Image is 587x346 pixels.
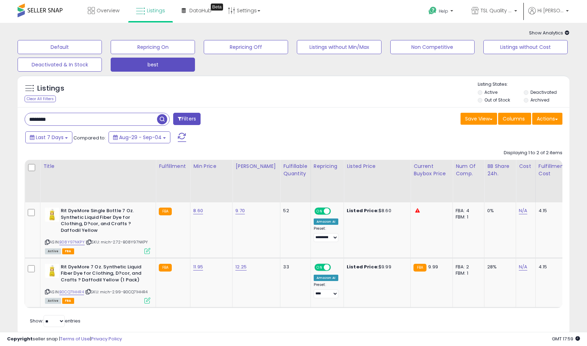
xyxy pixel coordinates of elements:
[283,208,305,214] div: 52
[532,113,562,125] button: Actions
[330,208,341,214] span: OFF
[235,163,277,170] div: [PERSON_NAME]
[37,84,64,93] h5: Listings
[25,131,72,143] button: Last 7 Days
[347,263,379,270] b: Listed Price:
[314,282,338,298] div: Preset:
[539,208,563,214] div: 4.15
[428,6,437,15] i: Get Help
[86,239,148,245] span: | SKU: mich-2.72-B08Y97NKPY
[390,40,475,54] button: Non Competitive
[283,163,307,177] div: Fulfillable Quantity
[530,89,557,95] label: Deactivated
[314,163,341,170] div: Repricing
[204,40,288,54] button: Repricing Off
[484,89,497,95] label: Active
[159,264,172,272] small: FBA
[59,289,84,295] a: B0CQ71HHR4
[456,163,481,177] div: Num of Comp.
[428,263,438,270] span: 9.99
[297,40,381,54] button: Listings without Min/Max
[539,163,566,177] div: Fulfillment Cost
[347,163,407,170] div: Listed Price
[314,275,338,281] div: Amazon AI
[519,207,527,214] a: N/A
[193,207,203,214] a: 8.60
[43,163,153,170] div: Title
[45,264,59,278] img: 41wX7EpxYrL._SL40_.jpg
[413,163,450,177] div: Current Buybox Price
[45,208,150,253] div: ASIN:
[159,163,187,170] div: Fulfillment
[315,264,324,270] span: ON
[61,208,146,235] b: Rit DyeMore Single Bottle 7 Oz. Synthetic Liquid Fiber Dye for Clothing, D?cor, and Crafts ? Daff...
[456,270,479,276] div: FBM: 1
[62,298,74,304] span: FBA
[552,335,580,342] span: 2025-09-12 17:59 GMT
[530,97,549,103] label: Archived
[347,207,379,214] b: Listed Price:
[484,97,510,103] label: Out of Stock
[537,7,564,14] span: Hi [PERSON_NAME]
[7,336,122,342] div: seller snap | |
[59,239,85,245] a: B08Y97NKPY
[18,40,102,54] button: Default
[193,263,203,270] a: 11.95
[189,7,211,14] span: DataHub
[413,264,426,272] small: FBA
[456,214,479,220] div: FBM: 1
[85,289,148,295] span: | SKU: mich-2.99-B0CQ71HHR4
[347,208,405,214] div: $8.60
[119,134,162,141] span: Aug-29 - Sep-04
[478,81,569,88] p: Listing States:
[503,115,525,122] span: Columns
[111,58,195,72] button: best
[97,7,119,14] span: Overview
[193,163,229,170] div: Min Price
[111,40,195,54] button: Repricing On
[91,335,122,342] a: Privacy Policy
[481,7,512,14] span: TSL Quality Products
[539,264,563,270] div: 4.15
[314,226,338,242] div: Preset:
[456,208,479,214] div: FBA: 4
[330,264,341,270] span: OFF
[173,113,201,125] button: Filters
[487,208,510,214] div: 0%
[147,7,165,14] span: Listings
[45,248,61,254] span: All listings currently available for purchase on Amazon
[498,113,531,125] button: Columns
[60,335,90,342] a: Terms of Use
[283,264,305,270] div: 33
[456,264,479,270] div: FBA: 2
[519,263,527,270] a: N/A
[529,30,569,36] span: Show Analytics
[235,207,245,214] a: 9.70
[25,96,56,102] div: Clear All Filters
[461,113,497,125] button: Save View
[519,163,533,170] div: Cost
[18,58,102,72] button: Deactivated & In Stock
[235,263,247,270] a: 12.25
[439,8,448,14] span: Help
[45,208,59,222] img: 41wX7EpxYrL._SL40_.jpg
[7,335,33,342] strong: Copyright
[73,135,106,141] span: Compared to:
[487,264,510,270] div: 28%
[315,208,324,214] span: ON
[159,208,172,215] small: FBA
[487,163,513,177] div: BB Share 24h.
[347,264,405,270] div: $9.99
[30,318,80,324] span: Show: entries
[62,248,74,254] span: FBA
[483,40,568,54] button: Listings without Cost
[211,4,223,11] div: Tooltip anchor
[528,7,569,23] a: Hi [PERSON_NAME]
[504,150,562,156] div: Displaying 1 to 2 of 2 items
[61,264,146,285] b: Rit DyeMore 7 Oz. Synthetic Liquid Fiber Dye for Clothing, D?cor, and Crafts ? Daffodil Yellow (1...
[36,134,64,141] span: Last 7 Days
[109,131,170,143] button: Aug-29 - Sep-04
[314,218,338,225] div: Amazon AI
[45,298,61,304] span: All listings currently available for purchase on Amazon
[423,1,460,23] a: Help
